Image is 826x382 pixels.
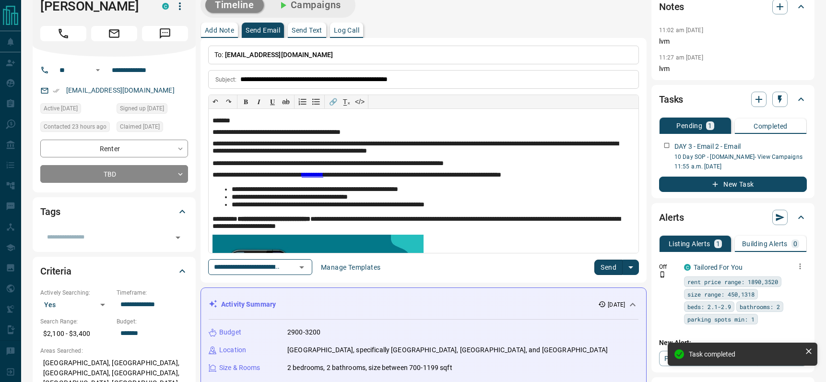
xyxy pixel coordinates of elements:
[295,261,308,274] button: Open
[246,27,280,34] p: Send Email
[296,95,309,108] button: Numbered list
[334,27,359,34] p: Log Call
[674,142,741,152] p: DAY 3 - Email 2 - Email
[740,302,780,311] span: bathrooms: 2
[40,200,188,223] div: Tags
[66,86,175,94] a: [EMAIL_ADDRESS][DOMAIN_NAME]
[222,95,236,108] button: ↷
[270,98,275,106] span: 𝐔
[594,260,623,275] button: Send
[171,231,185,244] button: Open
[209,296,638,313] div: Activity Summary[DATE]
[659,210,684,225] h2: Alerts
[117,317,188,326] p: Budget:
[40,317,112,326] p: Search Range:
[684,264,691,271] div: condos.ca
[92,64,104,76] button: Open
[219,363,260,373] p: Size & Rooms
[669,240,710,247] p: Listing Alerts
[205,27,234,34] p: Add Note
[659,206,807,229] div: Alerts
[659,27,703,34] p: 11:02 am [DATE]
[689,350,801,358] div: Task completed
[687,277,778,286] span: rent price range: 1890,3520
[687,289,755,299] span: size range: 450,1318
[315,260,386,275] button: Manage Templates
[793,240,797,247] p: 0
[40,26,86,41] span: Call
[117,121,188,135] div: Fri Aug 08 2025
[219,327,241,337] p: Budget
[676,122,702,129] p: Pending
[40,288,112,297] p: Actively Searching:
[219,345,246,355] p: Location
[40,326,112,342] p: $2,100 - $3,400
[208,46,639,64] p: To:
[209,95,222,108] button: ↶
[659,88,807,111] div: Tasks
[40,297,112,312] div: Yes
[309,95,323,108] button: Bullet list
[117,103,188,117] div: Wed Aug 06 2025
[659,338,807,348] p: New Alert:
[40,260,188,283] div: Criteria
[594,260,639,275] div: split button
[292,27,322,34] p: Send Text
[44,122,106,131] span: Contacted 23 hours ago
[287,363,452,373] p: 2 bedrooms, 2 bathrooms, size between 700-1199 sqft
[687,314,755,324] span: parking spots min: 1
[40,140,188,157] div: Renter
[142,26,188,41] span: Message
[252,95,266,108] button: 𝑰
[44,104,78,113] span: Active [DATE]
[215,75,236,84] p: Subject:
[266,95,279,108] button: 𝐔
[40,103,112,117] div: Sun Aug 10 2025
[212,235,424,327] img: enhanced_demo.jpg
[659,263,678,271] p: Off
[326,95,340,108] button: 🔗
[659,92,683,107] h2: Tasks
[120,104,164,113] span: Signed up [DATE]
[225,51,333,59] span: [EMAIL_ADDRESS][DOMAIN_NAME]
[40,204,60,219] h2: Tags
[716,240,720,247] p: 1
[40,346,188,355] p: Areas Searched:
[40,165,188,183] div: TBD
[340,95,353,108] button: T̲ₓ
[687,302,731,311] span: beds: 2.1-2.9
[659,36,807,47] p: lvm
[162,3,169,10] div: condos.ca
[353,95,366,108] button: </>
[674,162,807,171] p: 11:55 a.m. [DATE]
[117,288,188,297] p: Timeframe:
[53,87,59,94] svg: Email Verified
[287,345,608,355] p: [GEOGRAPHIC_DATA], specifically [GEOGRAPHIC_DATA], [GEOGRAPHIC_DATA], and [GEOGRAPHIC_DATA]
[287,327,320,337] p: 2900-3200
[754,123,788,130] p: Completed
[608,300,625,309] p: [DATE]
[120,122,160,131] span: Claimed [DATE]
[282,98,290,106] s: ab
[674,154,802,160] a: 10 Day SOP - [DOMAIN_NAME]- View Campaigns
[279,95,293,108] button: ab
[742,240,788,247] p: Building Alerts
[221,299,276,310] p: Activity Summary
[91,26,137,41] span: Email
[659,54,703,61] p: 11:27 am [DATE]
[708,122,712,129] p: 1
[239,95,252,108] button: 𝐁
[40,121,112,135] div: Tue Aug 12 2025
[40,263,71,279] h2: Criteria
[659,271,666,278] svg: Push Notification Only
[694,263,743,271] a: Tailored For You
[659,351,708,366] a: Property
[659,177,807,192] button: New Task
[659,64,807,74] p: lvm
